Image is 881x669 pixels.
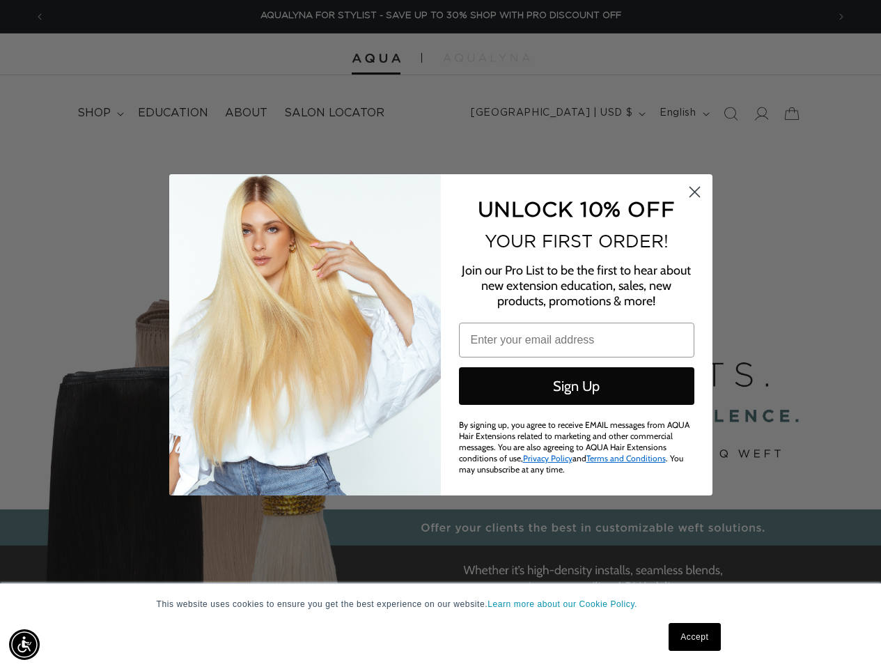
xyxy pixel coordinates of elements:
[459,323,694,357] input: Enter your email address
[462,263,691,309] span: Join our Pro List to be the first to hear about new extension education, sales, new products, pro...
[9,629,40,660] div: Accessibility Menu
[683,180,707,204] button: Close dialog
[488,599,637,609] a: Learn more about our Cookie Policy.
[523,453,572,463] a: Privacy Policy
[586,453,666,463] a: Terms and Conditions
[485,231,669,251] span: YOUR FIRST ORDER!
[478,197,675,220] span: UNLOCK 10% OFF
[169,174,441,495] img: daab8b0d-f573-4e8c-a4d0-05ad8d765127.png
[459,367,694,405] button: Sign Up
[669,623,720,651] a: Accept
[157,598,725,610] p: This website uses cookies to ensure you get the best experience on our website.
[459,420,689,475] span: By signing up, you agree to receive EMAIL messages from AQUA Hair Extensions related to marketing...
